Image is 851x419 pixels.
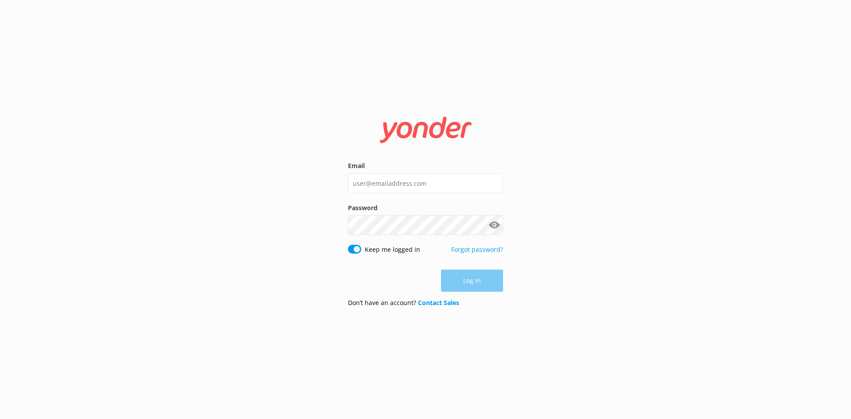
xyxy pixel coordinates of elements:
[348,203,503,213] label: Password
[365,245,420,255] label: Keep me logged in
[348,298,459,308] p: Don’t have an account?
[451,245,503,254] a: Forgot password?
[348,161,503,171] label: Email
[485,216,503,234] button: Show password
[418,298,459,307] a: Contact Sales
[348,173,503,193] input: user@emailaddress.com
